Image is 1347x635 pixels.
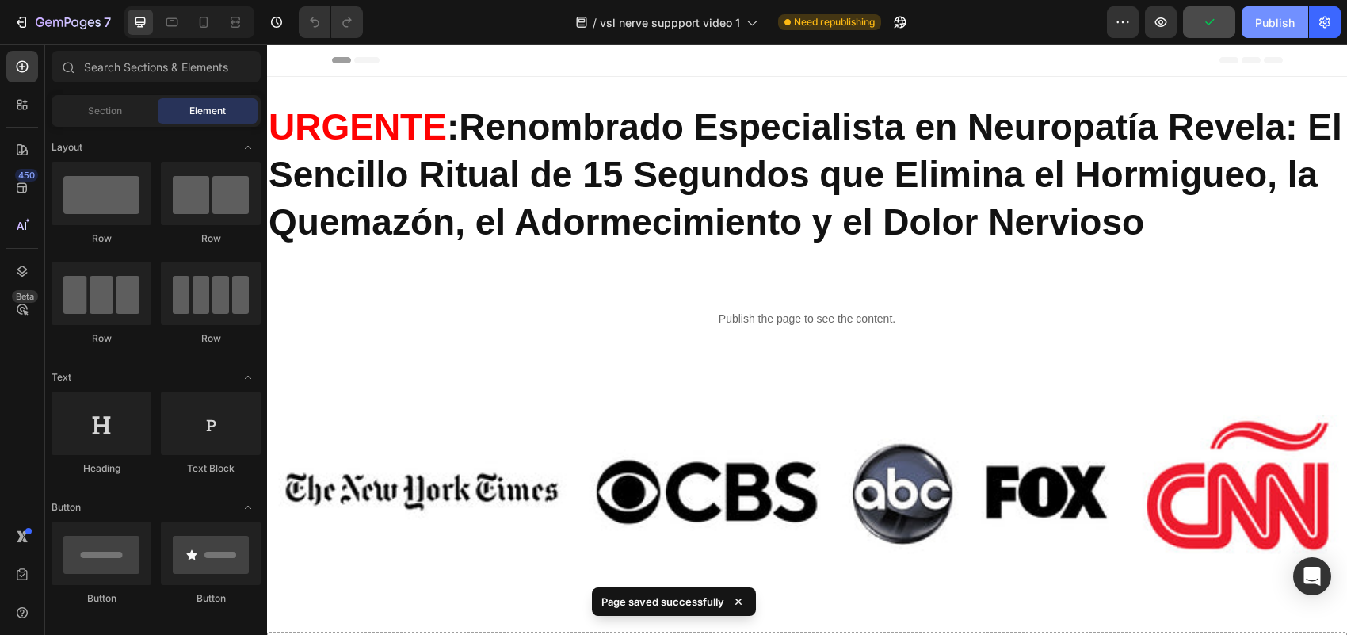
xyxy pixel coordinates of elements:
[593,14,597,31] span: /
[88,104,122,118] span: Section
[12,290,38,303] div: Beta
[104,13,111,32] p: 7
[299,6,363,38] div: Undo/Redo
[52,461,151,476] div: Heading
[601,594,724,610] p: Page saved successfully
[52,331,151,346] div: Row
[52,500,81,515] span: Button
[161,461,261,476] div: Text Block
[1255,14,1295,31] div: Publish
[235,135,261,160] span: Toggle open
[52,51,261,82] input: Search Sections & Elements
[15,169,38,182] div: 450
[161,231,261,246] div: Row
[52,140,82,155] span: Layout
[189,104,226,118] span: Element
[235,365,261,390] span: Toggle open
[52,591,151,606] div: Button
[1242,6,1308,38] button: Publish
[161,331,261,346] div: Row
[161,591,261,606] div: Button
[52,231,151,246] div: Row
[1293,557,1331,595] div: Open Intercom Messenger
[6,6,118,38] button: 7
[235,495,261,520] span: Toggle open
[267,44,1347,635] iframe: Design area
[600,14,740,31] span: vsl nerve suppport video 1
[52,370,71,384] span: Text
[794,15,875,29] span: Need republishing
